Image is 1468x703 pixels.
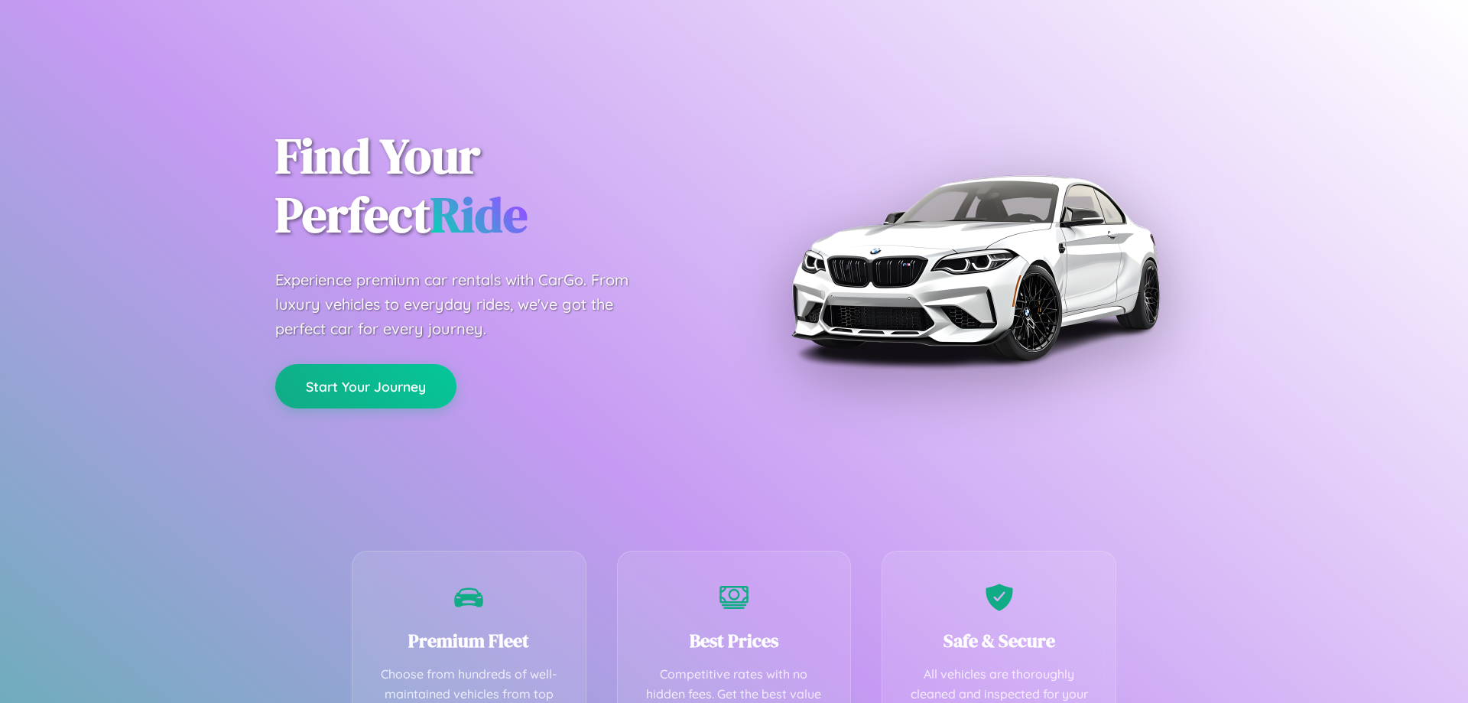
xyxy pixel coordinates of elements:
[641,628,828,653] h3: Best Prices
[375,628,563,653] h3: Premium Fleet
[784,76,1166,459] img: Premium BMW car rental vehicle
[275,127,711,245] h1: Find Your Perfect
[905,628,1093,653] h3: Safe & Secure
[275,268,658,341] p: Experience premium car rentals with CarGo. From luxury vehicles to everyday rides, we've got the ...
[430,181,528,248] span: Ride
[275,364,456,408] button: Start Your Journey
